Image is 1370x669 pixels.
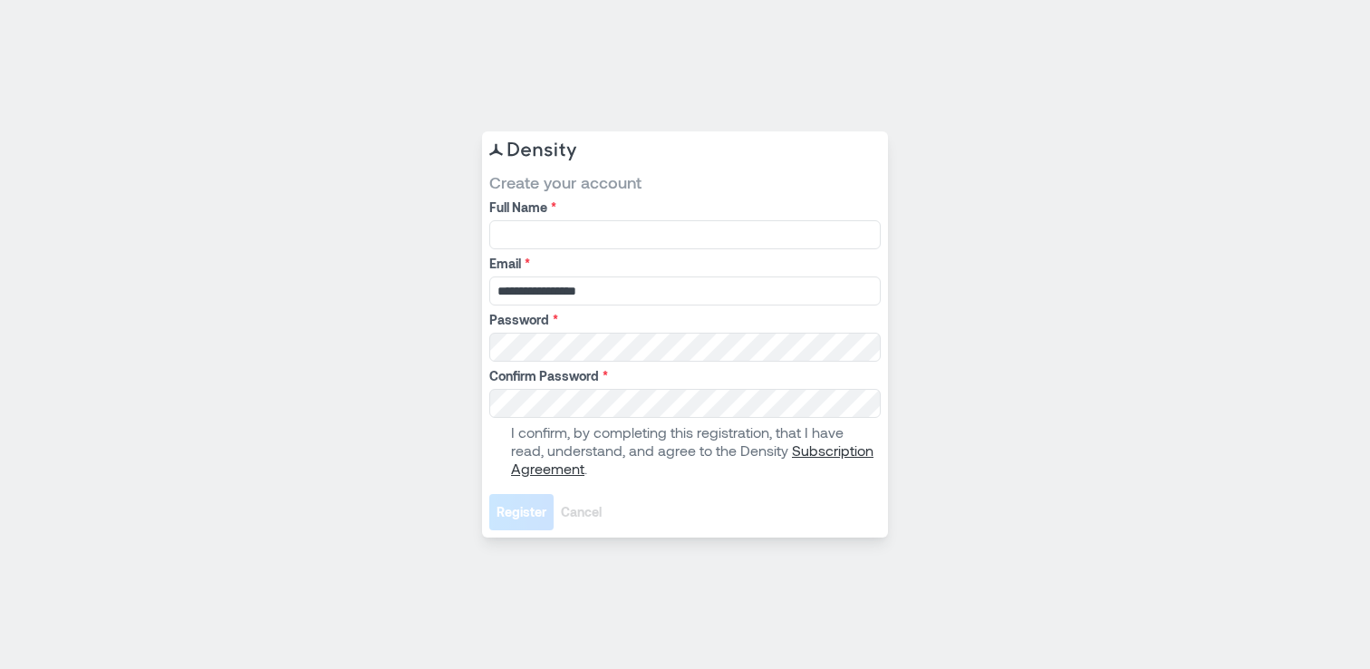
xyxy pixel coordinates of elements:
label: Confirm Password [489,367,877,385]
p: I confirm, by completing this registration, that I have read, understand, and agree to the Density . [511,423,877,478]
button: Register [489,494,554,530]
span: Register [497,503,546,521]
label: Full Name [489,199,877,217]
span: Cancel [561,503,602,521]
button: Cancel [554,494,609,530]
span: Create your account [489,171,881,193]
label: Email [489,255,877,273]
label: Password [489,311,877,329]
a: Subscription Agreement [511,441,873,477]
